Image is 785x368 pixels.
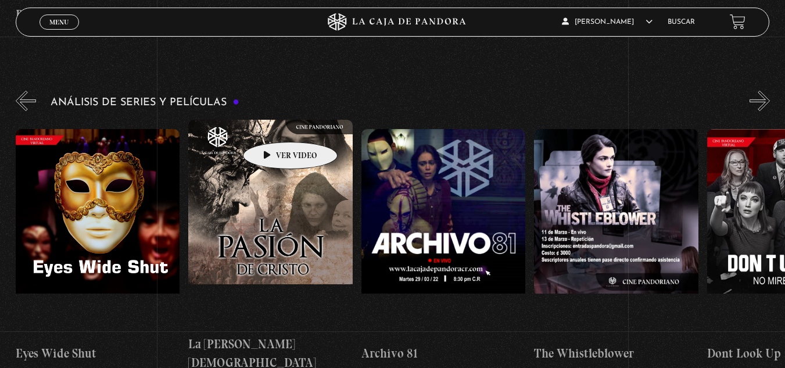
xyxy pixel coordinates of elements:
[534,344,698,363] h4: The Whistleblower
[51,97,239,108] h3: Análisis de series y películas
[668,19,695,26] a: Buscar
[49,19,69,26] span: Menu
[189,5,353,24] h4: Lil Nas X
[45,28,73,36] span: Cerrar
[16,344,180,363] h4: Eyes Wide Shut
[361,5,526,24] h4: [PERSON_NAME]
[750,91,770,111] button: Next
[562,19,653,26] span: [PERSON_NAME]
[16,91,36,111] button: Previous
[730,14,745,30] a: View your shopping cart
[16,5,180,24] h4: Papa [PERSON_NAME]
[535,5,699,24] h4: [PERSON_NAME]
[361,344,526,363] h4: Archivo 81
